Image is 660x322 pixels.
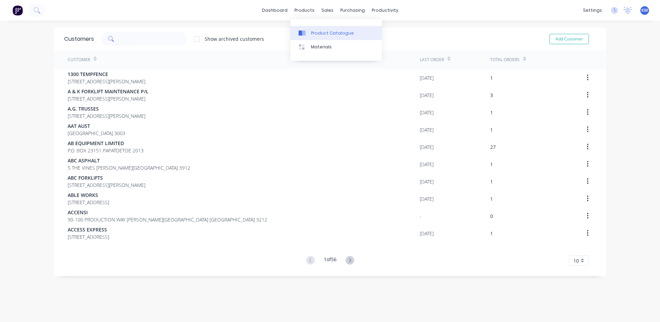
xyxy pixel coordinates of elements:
div: Customers [64,35,94,43]
span: A & K FORKLIFT MAINTENANCE P/L [68,88,148,95]
div: - [420,212,421,220]
span: [GEOGRAPHIC_DATA] 3003 [68,130,125,137]
span: ACCENSI [68,209,267,216]
span: 10 [573,257,579,264]
div: [DATE] [420,195,434,202]
div: Show archived customers [205,35,264,42]
span: ABC ASPHALT [68,157,190,164]
span: 90-100 PRODUCTION WAY [PERSON_NAME][GEOGRAPHIC_DATA] [GEOGRAPHIC_DATA] 3212 [68,216,267,223]
div: Last Order [420,57,444,63]
div: Product Catalogue [311,30,354,36]
div: settings [580,5,605,16]
div: 1 [490,195,493,202]
span: [STREET_ADDRESS] [68,233,109,240]
div: 1 [490,161,493,168]
div: purchasing [337,5,368,16]
div: [DATE] [420,178,434,185]
div: 3 [490,92,493,99]
a: Product Catalogue [290,26,382,40]
div: [DATE] [420,143,434,151]
span: ABC FORKLIFTS [68,174,145,181]
span: [STREET_ADDRESS] [68,199,109,206]
div: Total Orders [490,57,520,63]
div: 1 [490,126,493,133]
div: 1 [490,74,493,82]
div: 1 [490,178,493,185]
div: 1 [490,109,493,116]
span: AAT AUST [68,122,125,130]
div: 27 [490,143,496,151]
span: [STREET_ADDRESS][PERSON_NAME] [68,112,145,120]
div: productivity [368,5,402,16]
span: ACCESS EXPRESS [68,226,109,233]
span: AB EQUIPMENT LIMITED [68,140,144,147]
div: Materials [311,44,332,50]
div: [DATE] [420,126,434,133]
a: Materials [290,40,382,54]
input: Search customers... [120,32,187,46]
div: [DATE] [420,109,434,116]
span: [STREET_ADDRESS][PERSON_NAME] [68,78,145,85]
div: 1 of 56 [324,256,337,266]
span: ABLE WORKS [68,191,109,199]
div: 1 [490,230,493,237]
span: A.G. TRUSSES [68,105,145,112]
span: 1300 TEMPFENCE [68,70,145,78]
div: [DATE] [420,161,434,168]
div: [DATE] [420,74,434,82]
div: [DATE] [420,230,434,237]
div: products [291,5,318,16]
div: 0 [490,212,493,220]
a: dashboard [259,5,291,16]
span: [STREET_ADDRESS][PERSON_NAME] [68,181,145,189]
span: KM [641,7,648,13]
div: sales [318,5,337,16]
div: [DATE] [420,92,434,99]
img: Factory [12,5,23,16]
span: [STREET_ADDRESS][PERSON_NAME] [68,95,148,102]
span: P.O. BOX 23151 PAPATOETOE 2013 [68,147,144,154]
span: 5 THE VINES [PERSON_NAME][GEOGRAPHIC_DATA] 3912 [68,164,190,171]
button: Add Customer [550,34,589,44]
div: Customer [68,57,90,63]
